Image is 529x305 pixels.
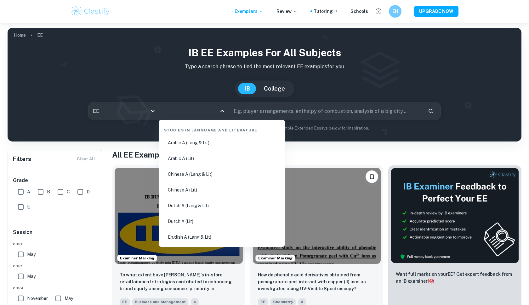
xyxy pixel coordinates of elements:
span: A [27,188,30,195]
p: Not sure what to search for? You can always look through our example Extended Essays below for in... [13,125,516,131]
p: EE [37,32,43,39]
img: Business and Management EE example thumbnail: To what extent have IKEA's in-store reta [115,168,243,264]
h1: IB EE examples for all subjects [13,45,516,60]
li: Arabic A (Lit) [162,151,282,166]
p: To what extent have IKEA's in-store retailtainment strategies contributed to enhancing brand equi... [120,271,238,293]
img: Thumbnail [391,168,519,263]
li: Chinese A (Lang & Lit) [162,167,282,181]
p: Review [276,8,298,15]
span: C [67,188,70,195]
span: 2025 [13,263,97,269]
input: E.g. player arrangements, enthalpy of combustion, analysis of a big city... [229,102,423,120]
li: Chinese A (Lit) [162,183,282,197]
div: EE [88,102,159,120]
img: Clastify logo [71,5,111,18]
button: Close [218,107,227,115]
h6: Filters [13,155,31,164]
h6: Grade [13,177,97,184]
img: profile cover [8,28,521,141]
span: 2026 [13,241,97,247]
button: IB [238,83,256,94]
h1: All EE Examples [112,149,521,160]
span: Examiner Marking [117,255,157,261]
span: E [27,203,30,210]
li: Dutch A (Lang & Lit) [162,198,282,213]
span: May [65,295,73,302]
p: Want full marks on your EE ? Get expert feedback from an IB examiner! [396,271,514,285]
p: How do phenolic acid derivatives obtained from pomegranate peel interact with copper (II) ions as... [258,271,376,292]
p: Exemplars [235,8,264,15]
img: Chemistry EE example thumbnail: How do phenolic acid derivatives obtaine [253,168,381,264]
button: UPGRADE NOW [414,6,458,17]
a: Schools [350,8,368,15]
div: Studies in Language and Literature [162,122,282,136]
button: Help and Feedback [373,6,384,17]
span: 🎯 [429,279,434,284]
a: Tutoring [314,8,338,15]
h6: EH [392,8,399,15]
li: Dutch A (Lit) [162,214,282,229]
li: Arabic A (Lang & Lit) [162,136,282,150]
span: May [27,273,36,280]
span: 2024 [13,285,97,291]
span: B [47,188,50,195]
button: Bookmark [366,170,378,183]
button: Search [425,106,436,116]
span: Examiner Marking [256,255,295,261]
p: Type a search phrase to find the most relevant EE examples for you [13,63,516,70]
button: EH [389,5,401,18]
span: D [87,188,90,195]
li: English A (Lang & Lit) [162,230,282,244]
button: College [258,83,291,94]
span: May [27,251,36,258]
h6: Session [13,229,97,241]
span: November [27,295,48,302]
a: Home [14,31,26,40]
